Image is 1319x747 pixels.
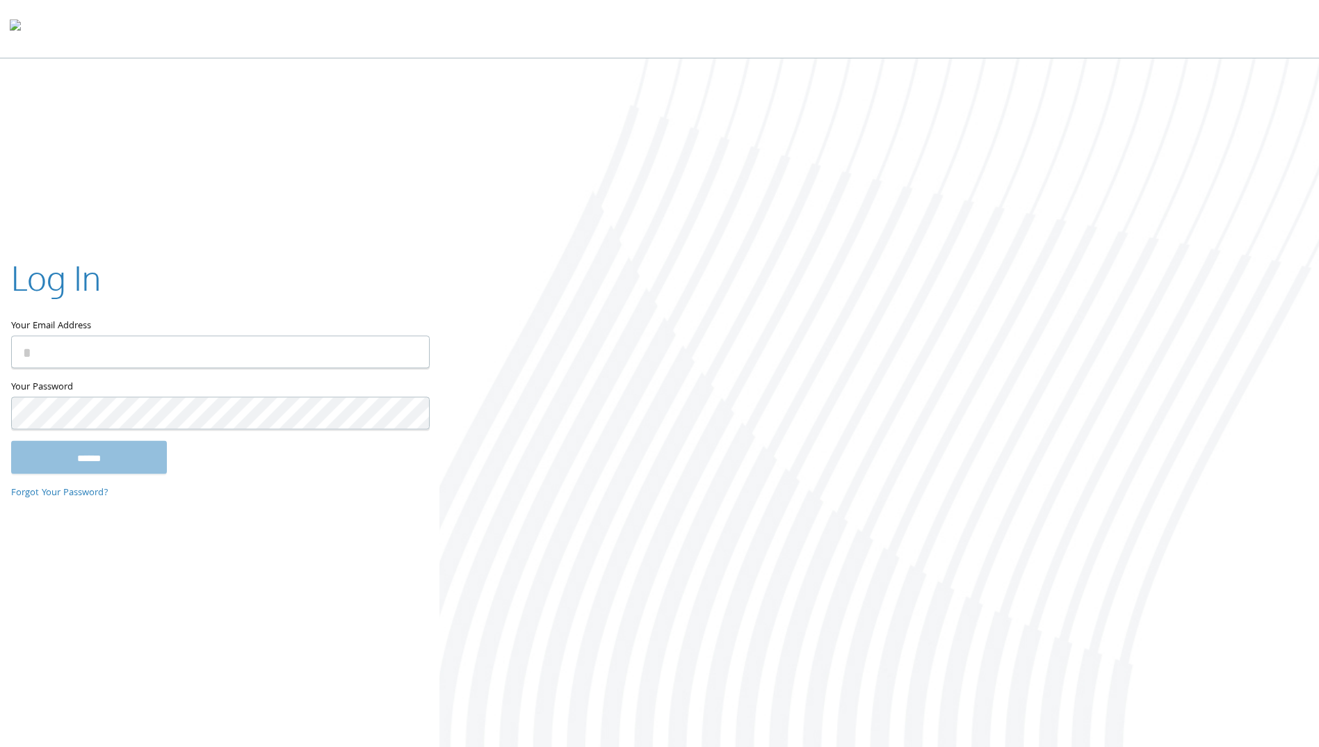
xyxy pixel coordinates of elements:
[10,15,21,42] img: todyl-logo-dark.svg
[402,405,419,421] keeper-lock: Open Keeper Popup
[11,486,108,501] a: Forgot Your Password?
[402,344,419,360] keeper-lock: Open Keeper Popup
[11,380,428,397] label: Your Password
[11,255,101,301] h2: Log In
